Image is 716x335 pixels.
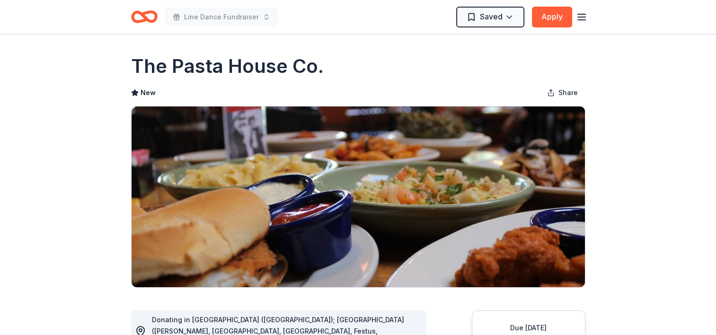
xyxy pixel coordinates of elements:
div: Due [DATE] [484,322,574,334]
img: Image for The Pasta House Co. [132,106,585,287]
button: Saved [456,7,524,27]
span: Share [558,87,578,98]
span: Saved [480,10,503,23]
span: Line Dance Fundraiser [184,11,259,23]
button: Share [539,83,585,102]
a: Home [131,6,158,28]
button: Apply [532,7,572,27]
span: New [141,87,156,98]
button: Line Dance Fundraiser [165,8,278,26]
h1: The Pasta House Co. [131,53,324,79]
